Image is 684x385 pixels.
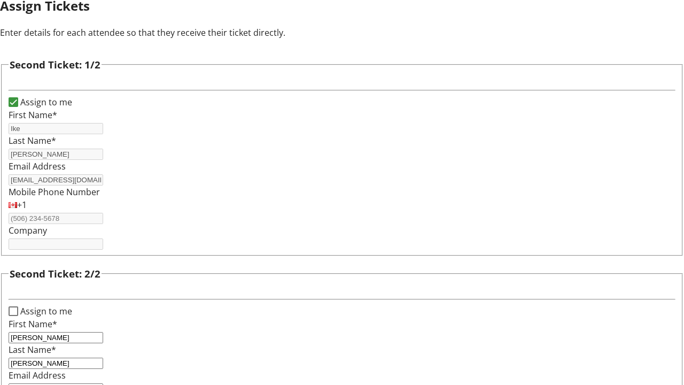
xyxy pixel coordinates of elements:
[9,318,57,330] label: First Name*
[9,344,56,356] label: Last Name*
[18,96,72,109] label: Assign to me
[9,213,103,224] input: (506) 234-5678
[9,369,66,381] label: Email Address
[9,225,47,236] label: Company
[9,186,100,198] label: Mobile Phone Number
[10,57,100,72] h3: Second Ticket: 1/2
[9,135,56,147] label: Last Name*
[9,160,66,172] label: Email Address
[18,305,72,318] label: Assign to me
[9,109,57,121] label: First Name*
[10,266,100,281] h3: Second Ticket: 2/2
